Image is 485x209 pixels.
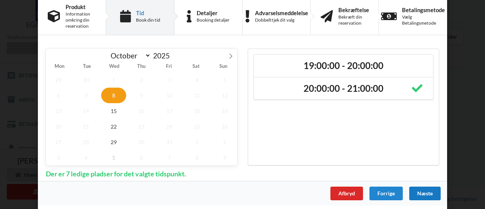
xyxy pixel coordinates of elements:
span: October 20, 2025 [46,119,71,134]
span: October 12, 2025 [212,88,237,103]
span: October 31, 2025 [157,134,182,150]
span: Sun [210,64,237,69]
span: October 15, 2025 [101,103,126,119]
span: October 8, 2025 [101,88,126,103]
span: November 4, 2025 [74,150,99,165]
span: October 4, 2025 [185,72,210,88]
div: Produkt [66,4,96,10]
div: Betalingsmetode [402,7,445,13]
span: Mon [46,64,73,69]
span: October 24, 2025 [157,119,182,134]
div: Information omkring din reservation [66,11,96,29]
span: November 9, 2025 [212,150,237,165]
span: October 11, 2025 [185,88,210,103]
span: November 2, 2025 [212,134,237,150]
span: Fri [155,64,183,69]
span: October 3, 2025 [157,72,182,88]
span: November 7, 2025 [157,150,182,165]
div: Book din tid [136,17,160,23]
div: Detaljer [197,10,230,16]
span: October 17, 2025 [157,103,182,119]
span: October 23, 2025 [129,119,154,134]
span: October 27, 2025 [46,134,71,150]
span: Sat [183,64,210,69]
span: October 1, 2025 [101,72,126,88]
div: Bekræftelse [338,7,369,13]
span: October 29, 2025 [101,134,126,150]
h2: 20:00:00 - 21:00:00 [259,83,428,94]
span: November 8, 2025 [185,150,210,165]
span: October 28, 2025 [74,134,99,150]
span: November 1, 2025 [185,134,210,150]
span: October 5, 2025 [212,72,237,88]
span: Tue [73,64,100,69]
div: Dobbelttjek dit valg [255,17,308,23]
span: October 16, 2025 [129,103,154,119]
span: October 21, 2025 [74,119,99,134]
div: Bekræft din reservation [338,14,369,26]
span: October 30, 2025 [129,134,154,150]
span: Thu [128,64,155,69]
div: Vælg Betalingsmetode [402,14,445,26]
div: Tid [136,10,160,16]
span: October 7, 2025 [74,88,99,103]
div: Afbryd [330,187,363,200]
span: October 6, 2025 [46,88,71,103]
span: October 18, 2025 [185,103,210,119]
span: October 19, 2025 [212,103,237,119]
span: October 2, 2025 [129,72,154,88]
select: Month [107,51,151,60]
span: November 3, 2025 [46,150,71,165]
span: October 10, 2025 [157,88,182,103]
span: October 25, 2025 [185,119,210,134]
span: September 29, 2025 [46,72,71,88]
div: Booking detaljer [197,17,230,23]
div: Forrige [369,187,403,200]
div: Næste [409,187,441,200]
span: November 5, 2025 [101,150,126,165]
span: October 22, 2025 [101,119,126,134]
span: October 26, 2025 [212,119,237,134]
span: October 13, 2025 [46,103,71,119]
span: November 6, 2025 [129,150,154,165]
span: Der er 7 ledige pladser for det valgte tidspunkt. [41,170,191,178]
h2: 19:00:00 - 20:00:00 [259,60,428,72]
span: Wed [100,64,128,69]
input: Year [151,51,176,60]
div: Advarselsmeddelelse [255,10,308,16]
span: October 14, 2025 [74,103,99,119]
span: September 30, 2025 [74,72,99,88]
span: October 9, 2025 [129,88,154,103]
